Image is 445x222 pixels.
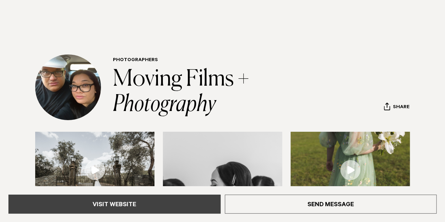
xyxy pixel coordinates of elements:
[35,54,101,120] img: Profile Avatar
[383,102,410,113] button: Share
[393,104,409,111] span: Share
[113,68,253,116] a: Moving Films + Photography
[8,195,221,214] a: Visit Website
[113,58,158,63] a: Photographers
[225,195,437,214] a: Send Message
